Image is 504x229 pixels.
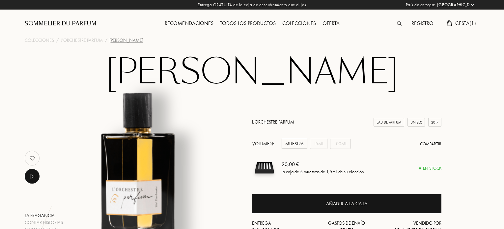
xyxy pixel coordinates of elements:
[279,20,319,27] a: Colecciones
[397,21,402,26] img: search_icn.svg
[428,118,441,127] div: 2017
[252,139,278,149] div: Volumen:
[26,152,39,165] img: no_like_p.png
[217,19,279,28] div: Todos los productos
[56,37,59,44] div: /
[408,19,437,28] div: Registro
[279,19,319,28] div: Colecciones
[105,37,107,44] div: /
[419,165,441,172] div: En stock
[310,139,327,149] div: 15mL
[87,54,417,90] h1: [PERSON_NAME]
[326,200,368,208] div: Añadir a la caja
[161,19,217,28] div: Recomendaciones
[28,172,36,181] img: music_play.png
[406,2,435,8] span: País de entrega:
[217,20,279,27] a: Todos los productos
[374,118,404,127] div: Eau de Parfum
[330,139,350,149] div: 100mL
[109,37,143,44] div: [PERSON_NAME]
[319,20,343,27] a: Oferta
[25,219,63,226] div: Contar historias
[282,168,364,175] div: la caja de 5 muestras de 1,5mL de su elección
[25,20,97,28] a: Sommelier du Parfum
[61,37,103,44] a: L'Orchestre Parfum
[407,118,425,127] div: Unisex
[25,37,54,44] a: Colecciones
[447,20,452,26] img: cart.svg
[319,19,343,28] div: Oferta
[161,20,217,27] a: Recomendaciones
[25,212,63,219] div: La fragancia
[252,119,294,125] a: L'Orchestre Parfum
[282,160,364,168] div: 20,00 €
[252,156,277,180] img: sample box
[282,139,307,149] div: Muestra
[408,20,437,27] a: Registro
[455,20,476,27] span: Cesta ( 1 )
[420,141,441,147] div: Compartir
